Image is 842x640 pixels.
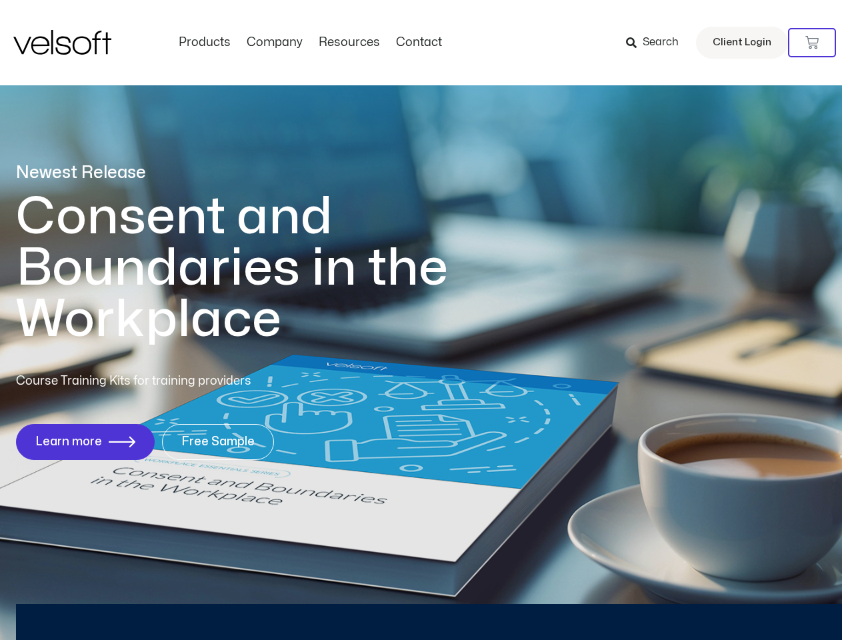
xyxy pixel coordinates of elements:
[171,35,239,50] a: ProductsMenu Toggle
[162,424,274,460] a: Free Sample
[626,31,688,54] a: Search
[16,161,503,185] p: Newest Release
[35,435,102,449] span: Learn more
[16,372,348,391] p: Course Training Kits for training providers
[171,35,450,50] nav: Menu
[713,34,771,51] span: Client Login
[643,34,679,51] span: Search
[16,191,503,345] h1: Consent and Boundaries in the Workplace
[696,27,788,59] a: Client Login
[13,30,111,55] img: Velsoft Training Materials
[388,35,450,50] a: ContactMenu Toggle
[239,35,311,50] a: CompanyMenu Toggle
[311,35,388,50] a: ResourcesMenu Toggle
[16,424,155,460] a: Learn more
[181,435,255,449] span: Free Sample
